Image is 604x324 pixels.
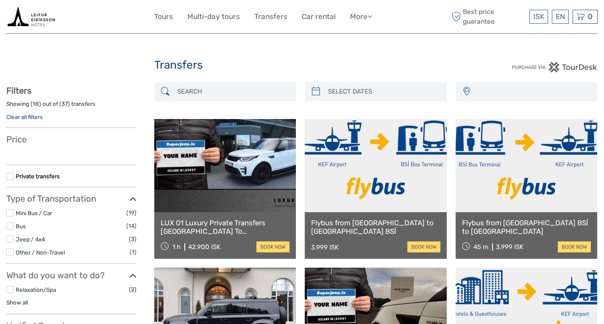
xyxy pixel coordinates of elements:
a: book now [256,241,289,252]
div: 42.900 ISK [188,243,220,251]
span: (14) [126,221,136,231]
h3: Price [6,134,136,144]
a: book now [407,241,440,252]
a: Other / Non-Travel [16,249,65,256]
label: 37 [61,100,68,108]
a: Car rental [302,11,336,23]
div: Showing ( ) out of ( ) transfers [6,100,136,113]
span: (2) [129,285,136,294]
a: Mini Bus / Car [16,210,52,216]
label: 18 [33,100,39,108]
a: Multi-day tours [187,11,240,23]
a: Clear all filters [6,114,43,120]
a: Tours [154,11,173,23]
input: SEARCH [174,84,292,99]
div: EN [552,10,569,24]
img: Book tours and activities with live availability from the tour operators in Iceland that we have ... [6,6,56,27]
a: Show all [6,299,28,306]
span: 0 [587,12,594,21]
h1: Transfers [154,58,450,72]
strong: Filters [6,86,31,96]
img: PurchaseViaTourDesk.png [512,62,598,72]
div: 3.999 ISK [311,244,339,251]
span: (19) [126,208,136,218]
a: Flybus from [GEOGRAPHIC_DATA] BSÍ to [GEOGRAPHIC_DATA] [462,219,591,236]
a: Relaxation/Spa [16,286,56,293]
input: SELECT DATES [325,84,443,99]
a: Jeep / 4x4 [16,236,45,243]
span: ISK [533,12,544,21]
div: 3.999 ISK [496,243,523,251]
a: LUX 01 Luxury Private Transfers [GEOGRAPHIC_DATA] To [GEOGRAPHIC_DATA] [161,219,289,236]
a: More [350,11,372,23]
h3: What do you want to do? [6,270,136,280]
a: Bus [16,223,26,230]
a: Private transfers [16,173,60,180]
a: book now [558,241,591,252]
span: 1 h [173,243,181,251]
a: Transfers [254,11,287,23]
span: Best price guarantee [450,7,527,26]
span: (3) [129,234,136,244]
span: (1) [130,247,136,257]
span: 45 m [473,243,488,251]
a: Flybus from [GEOGRAPHIC_DATA] to [GEOGRAPHIC_DATA] BSÍ [311,219,440,236]
h3: Type of Transportation [6,194,136,204]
